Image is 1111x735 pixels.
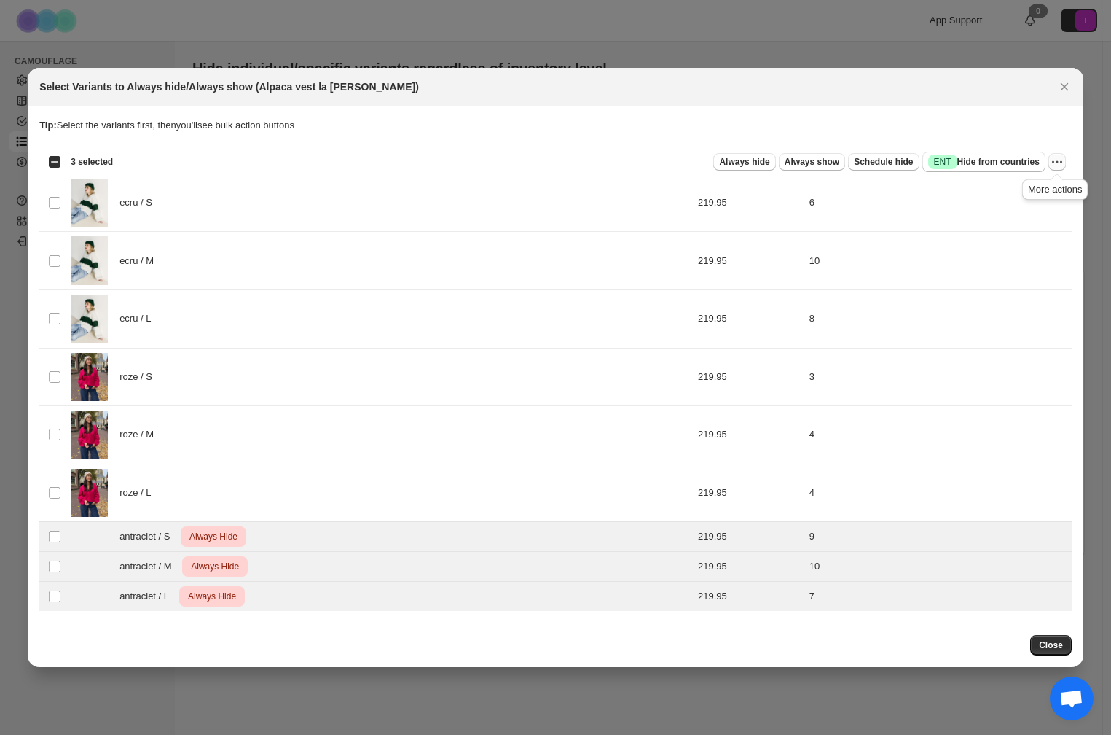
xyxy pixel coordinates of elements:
[71,469,108,518] img: inti-roze-vest-aw2524-la-linda-1.jpg
[694,348,805,406] td: 219.95
[805,522,1072,552] td: 9
[922,152,1045,172] button: SuccessENTHide from countries
[119,254,162,268] span: ecru / M
[119,427,162,442] span: roze / M
[119,559,179,574] span: antraciet / M
[71,411,108,459] img: inti-roze-vest-aw2524-la-linda-1.jpg
[119,529,178,544] span: antraciet / S
[71,236,108,285] img: inti-knitwear-ecru-alpaca-vest-met-groene-baan-AW2524-La-Linda-1_edabf1d2-2752-4fcc-a4d2-3b5e74ce...
[119,370,160,384] span: roze / S
[785,156,839,168] span: Always show
[805,348,1072,406] td: 3
[805,174,1072,232] td: 6
[185,588,239,605] span: Always Hide
[39,118,1072,133] p: Select the variants first, then you'll see bulk action buttons
[694,406,805,464] td: 219.95
[1039,639,1063,651] span: Close
[694,522,805,552] td: 219.95
[694,289,805,348] td: 219.95
[119,311,159,326] span: ecru / L
[1054,77,1075,97] button: Close
[187,528,240,545] span: Always Hide
[848,153,919,171] button: Schedule hide
[719,156,769,168] span: Always hide
[694,464,805,522] td: 219.95
[39,79,419,94] h2: Select Variants to Always hide/Always show (Alpaca vest la [PERSON_NAME])
[71,295,108,343] img: inti-knitwear-ecru-alpaca-vest-met-groene-baan-AW2524-La-Linda-1_edabf1d2-2752-4fcc-a4d2-3b5e74ce...
[71,353,108,402] img: inti-roze-vest-aw2524-la-linda-1.jpg
[805,464,1072,522] td: 4
[928,155,1040,169] span: Hide from countries
[119,195,160,210] span: ecru / S
[694,552,805,582] td: 219.95
[805,232,1072,290] td: 10
[805,406,1072,464] td: 4
[694,582,805,612] td: 219.95
[805,582,1072,612] td: 7
[71,179,108,227] img: inti-knitwear-ecru-alpaca-vest-met-groene-baan-AW2524-La-Linda-1_edabf1d2-2752-4fcc-a4d2-3b5e74ce...
[694,232,805,290] td: 219.95
[1048,153,1066,171] button: More actions
[805,289,1072,348] td: 8
[119,486,159,500] span: roze / L
[854,156,913,168] span: Schedule hide
[805,552,1072,582] td: 10
[694,174,805,232] td: 219.95
[934,156,951,168] span: ENT
[1030,635,1072,656] button: Close
[39,120,57,131] strong: Tip:
[713,153,775,171] button: Always hide
[71,156,113,168] span: 3 selected
[1050,677,1094,720] div: Open de chat
[188,558,242,575] span: Always Hide
[119,589,176,604] span: antraciet / L
[779,153,845,171] button: Always show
